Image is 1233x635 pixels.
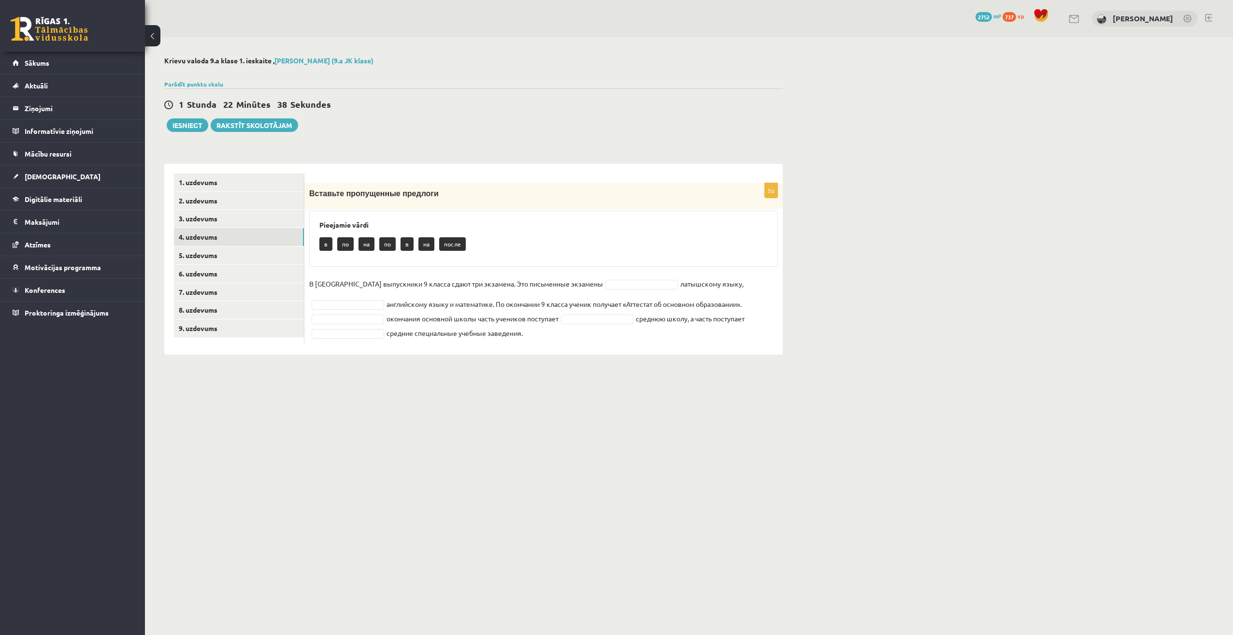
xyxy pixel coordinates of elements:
[319,221,768,229] h3: Pieejamie vārdi
[25,81,48,90] span: Aktuāli
[277,99,287,110] span: 38
[290,99,331,110] span: Sekundes
[236,99,271,110] span: Minūtes
[25,97,133,119] legend: Ziņojumi
[309,189,439,198] span: Вставьте пропущенные предлоги
[174,246,304,264] a: 5. uzdevums
[401,237,414,251] p: в
[25,149,72,158] span: Mācību resursi
[25,195,82,203] span: Digitālie materiāli
[993,12,1001,20] span: mP
[13,279,133,301] a: Konferences
[25,286,65,294] span: Konferences
[274,56,373,65] a: [PERSON_NAME] (9.a JK klase)
[174,283,304,301] a: 7. uzdevums
[13,211,133,233] a: Maksājumi
[174,173,304,191] a: 1. uzdevums
[167,118,208,132] button: Iesniegt
[164,80,223,88] a: Parādīt punktu skalu
[13,74,133,97] a: Aktuāli
[25,211,133,233] legend: Maksājumi
[174,192,304,210] a: 2. uzdevums
[13,143,133,165] a: Mācību resursi
[764,183,778,198] p: 5p
[1097,14,1106,24] img: Jānis Helvigs
[187,99,216,110] span: Stunda
[13,52,133,74] a: Sākums
[25,120,133,142] legend: Informatīvie ziņojumi
[975,12,992,22] span: 2752
[13,233,133,256] a: Atzīmes
[358,237,374,251] p: на
[13,256,133,278] a: Motivācijas programma
[174,319,304,337] a: 9. uzdevums
[337,237,354,251] p: по
[13,120,133,142] a: Informatīvie ziņojumi
[975,12,1001,20] a: 2752 mP
[13,302,133,324] a: Proktoringa izmēģinājums
[174,301,304,319] a: 8. uzdevums
[439,237,466,251] p: после
[13,188,133,210] a: Digitālie materiāli
[1018,12,1024,20] span: xp
[174,228,304,246] a: 4. uzdevums
[211,118,298,132] a: Rakstīt skolotājam
[223,99,233,110] span: 22
[13,97,133,119] a: Ziņojumi
[25,172,100,181] span: [DEMOGRAPHIC_DATA]
[418,237,434,251] p: на
[309,276,603,291] p: В [GEOGRAPHIC_DATA] выпускники 9 класса сдают три экзамена. Это письменные экзамены
[174,265,304,283] a: 6. uzdevums
[1003,12,1029,20] a: 737 xp
[25,308,109,317] span: Proktoringa izmēģinājums
[13,165,133,188] a: [DEMOGRAPHIC_DATA]
[25,58,49,67] span: Sākums
[309,276,778,340] fieldset: латышскому языку, английскому языку и математике. По окончании 9 класса ученик получает «Аттестат...
[379,237,396,251] p: по
[25,240,51,249] span: Atzīmes
[179,99,184,110] span: 1
[25,263,101,272] span: Motivācijas programma
[1003,12,1016,22] span: 737
[319,237,332,251] p: в
[11,17,88,41] a: Rīgas 1. Tālmācības vidusskola
[1113,14,1173,23] a: [PERSON_NAME]
[174,210,304,228] a: 3. uzdevums
[164,57,783,65] h2: Krievu valoda 9.a klase 1. ieskaite ,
